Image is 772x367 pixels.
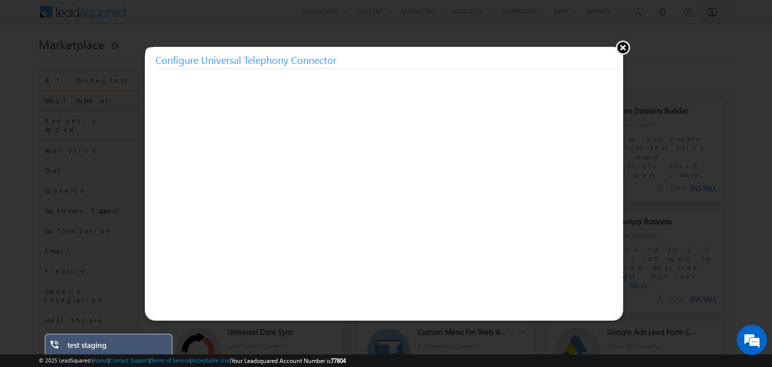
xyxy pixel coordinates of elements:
[67,340,165,354] div: test staging
[151,357,190,363] a: Terms of Service
[191,357,230,363] a: Acceptable Use
[137,289,182,302] em: Start Chat
[331,357,346,364] span: 77804
[165,5,189,29] div: Minimize live chat window
[155,51,619,69] h3: Configure Universal Telephony Connector
[231,357,346,364] span: Your Leadsquared Account Number is
[17,53,42,66] img: d_60004797649_company_0_60004797649
[39,356,346,365] span: © 2025 LeadSquared | | | | |
[110,357,149,363] a: Contact Support
[52,53,169,66] div: Chat with us now
[93,357,108,363] a: About
[13,93,183,280] textarea: Type your message and hit 'Enter'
